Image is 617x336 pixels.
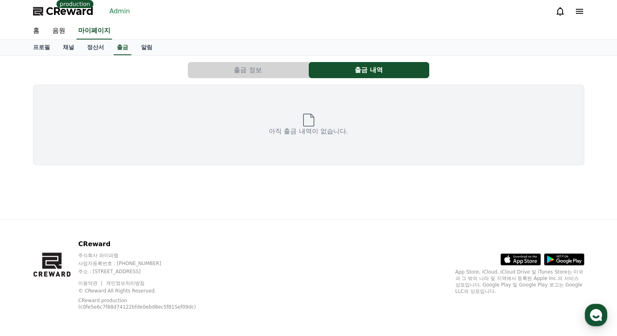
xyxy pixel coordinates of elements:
a: 출금 [114,40,131,55]
p: © CReward All Rights Reserved. [78,288,220,294]
p: CReward [78,239,220,249]
a: 마이페이지 [77,23,112,39]
button: 출금 내역 [309,62,429,78]
p: CReward production (c0fe5e6c7f88d74122bfde0ebd8ec5f815ef09dc) [78,297,207,310]
p: 주소 : [STREET_ADDRESS] [78,268,220,275]
p: 아직 출금 내역이 없습니다. [269,127,348,136]
p: 주식회사 와이피랩 [78,252,220,259]
a: 알림 [135,40,159,55]
a: 정산서 [81,40,110,55]
span: CReward [46,5,93,18]
button: 출금 정보 [188,62,308,78]
a: 음원 [46,23,72,39]
a: 이용약관 [78,280,104,286]
p: App Store, iCloud, iCloud Drive 및 iTunes Store는 미국과 그 밖의 나라 및 지역에서 등록된 Apple Inc.의 서비스 상표입니다. Goo... [455,269,584,295]
a: CReward [33,5,93,18]
a: 개인정보처리방침 [106,280,145,286]
a: 출금 정보 [188,62,309,78]
a: Admin [106,5,133,18]
a: 채널 [56,40,81,55]
a: 프로필 [27,40,56,55]
p: 사업자등록번호 : [PHONE_NUMBER] [78,260,220,267]
a: 홈 [27,23,46,39]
